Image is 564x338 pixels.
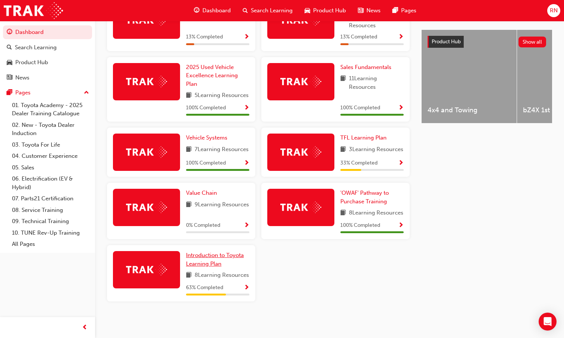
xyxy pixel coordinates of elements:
span: news-icon [358,6,363,15]
span: pages-icon [393,6,398,15]
a: 09. Technical Training [9,216,92,227]
span: guage-icon [194,6,199,15]
span: 4x4 and Towing [428,106,511,115]
a: Vehicle Systems [186,134,230,142]
span: pages-icon [7,90,12,96]
a: 04. Customer Experience [9,150,92,162]
div: Pages [15,88,31,97]
a: Product Hub [3,56,92,69]
span: News [366,6,381,15]
span: 100 % Completed [340,221,380,230]
span: book-icon [186,271,192,280]
div: Open Intercom Messenger [539,313,557,331]
button: Pages [3,86,92,100]
button: DashboardSearch LearningProduct HubNews [3,24,92,86]
span: Show Progress [398,222,404,229]
span: 5 Learning Resources [195,91,249,100]
a: guage-iconDashboard [188,3,237,18]
a: pages-iconPages [387,3,422,18]
button: Show Progress [398,103,404,113]
span: Show Progress [244,105,249,112]
a: Dashboard [3,25,92,39]
a: 'OWAF' Pathway to Purchase Training [340,189,404,206]
span: Introduction to Toyota Learning Plan [186,252,244,267]
span: 63 % Completed [186,284,223,292]
span: car-icon [305,6,310,15]
span: guage-icon [7,29,12,36]
img: Trak [280,76,321,87]
img: Trak [4,2,63,19]
span: Show Progress [398,160,404,167]
span: 2025 Used Vehicle Excellence Learning Plan [186,64,238,87]
span: 8 Learning Resources [349,209,403,218]
span: search-icon [7,44,12,51]
button: Show all [519,37,546,47]
a: Search Learning [3,41,92,54]
div: News [15,73,29,82]
span: 13 % Completed [186,33,223,41]
img: Trak [126,264,167,275]
button: Show Progress [398,221,404,230]
span: news-icon [7,75,12,81]
span: 0 % Completed [186,221,220,230]
a: TFL Learning Plan [340,134,390,142]
a: 07. Parts21 Certification [9,193,92,204]
a: 08. Service Training [9,204,92,216]
a: search-iconSearch Learning [237,3,299,18]
a: Introduction to Toyota Learning Plan [186,251,249,268]
span: Product Hub [432,38,461,45]
span: book-icon [340,74,346,91]
span: Product Hub [313,6,346,15]
a: 02. New - Toyota Dealer Induction [9,119,92,139]
span: Show Progress [244,285,249,291]
span: Show Progress [244,160,249,167]
button: Show Progress [244,159,249,168]
button: Show Progress [244,32,249,42]
span: 13 % Completed [340,33,377,41]
img: Trak [126,76,167,87]
span: book-icon [340,145,346,154]
a: news-iconNews [352,3,387,18]
span: 100 % Completed [186,159,226,168]
a: 10. TUNE Rev-Up Training [9,227,92,239]
a: 06. Electrification (EV & Hybrid) [9,173,92,193]
span: book-icon [186,91,192,100]
span: prev-icon [82,323,88,332]
span: 33 % Completed [340,159,378,168]
div: Search Learning [15,43,57,52]
span: 8 Learning Resources [195,271,249,280]
a: 2025 Used Vehicle Excellence Learning Plan [186,63,249,88]
span: 100 % Completed [340,104,380,112]
span: up-icon [84,88,89,98]
button: Show Progress [398,32,404,42]
span: Show Progress [398,34,404,41]
span: TFL Learning Plan [340,134,387,141]
a: 05. Sales [9,162,92,173]
span: 3 Learning Resources [349,145,403,154]
span: Dashboard [202,6,231,15]
button: Show Progress [244,283,249,292]
span: book-icon [186,145,192,154]
button: Show Progress [398,159,404,168]
button: RN [547,4,560,17]
img: Trak [280,201,321,213]
a: 01. Toyota Academy - 2025 Dealer Training Catalogue [9,100,92,119]
button: Show Progress [244,221,249,230]
a: All Pages [9,238,92,250]
span: 60 Learning Resources [349,13,404,29]
a: 03. Toyota For Life [9,139,92,151]
span: book-icon [340,13,346,29]
button: Show Progress [244,103,249,113]
span: Show Progress [244,34,249,41]
span: Pages [401,6,416,15]
img: Trak [126,146,167,158]
span: Sales Fundamentals [340,64,391,71]
a: Product HubShow all [428,36,546,48]
span: 7 Learning Resources [195,145,249,154]
img: Trak [126,201,167,213]
a: Sales Fundamentals [340,63,394,72]
span: 9 Learning Resources [195,200,249,210]
a: News [3,71,92,85]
